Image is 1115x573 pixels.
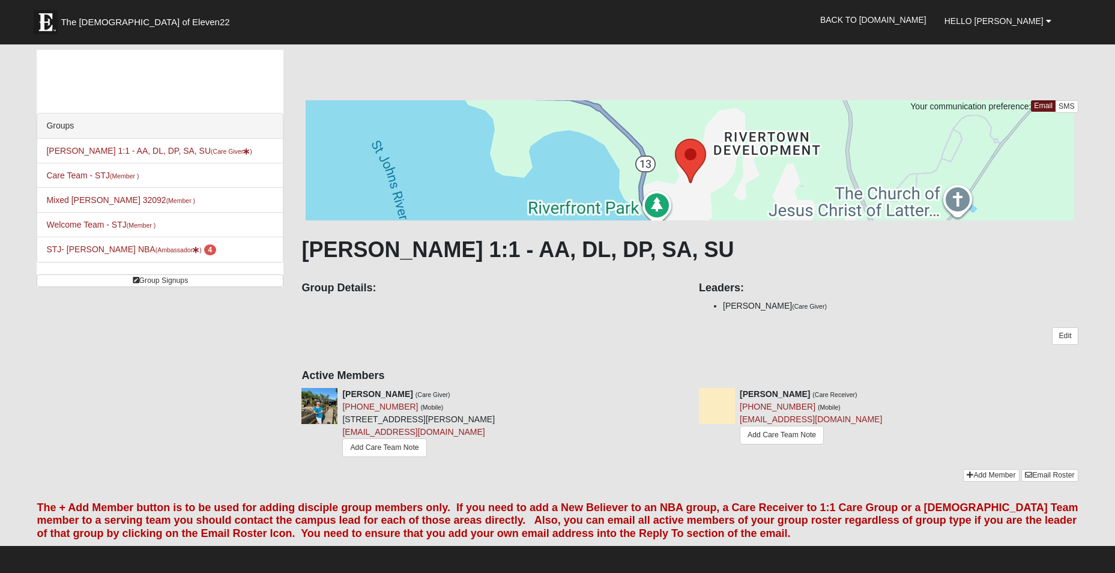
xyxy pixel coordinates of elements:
small: (Care Giver) [415,391,450,398]
a: [PHONE_NUMBER] [740,402,815,411]
span: Your communication preference: [910,102,1031,111]
a: Back to [DOMAIN_NAME] [811,5,935,35]
a: Add Care Team Note [740,426,824,444]
small: (Member ) [127,222,156,229]
strong: [PERSON_NAME] [342,389,412,399]
li: [PERSON_NAME] [723,300,1078,312]
a: Group Signups [37,274,283,287]
font: The + Add Member button is to be used for adding disciple group members only. If you need to add ... [37,502,1078,539]
div: [STREET_ADDRESS][PERSON_NAME] [342,388,495,460]
h4: Active Members [301,369,1078,383]
a: Hello [PERSON_NAME] [935,6,1060,36]
small: (Mobile) [818,404,841,411]
a: Edit [1052,327,1078,345]
h4: Group Details: [301,282,681,295]
small: (Member ) [110,172,139,180]
a: [EMAIL_ADDRESS][DOMAIN_NAME] [342,427,485,437]
strong: [PERSON_NAME] [740,389,810,399]
a: Mixed [PERSON_NAME] 32092(Member ) [46,195,195,205]
h1: [PERSON_NAME] 1:1 - AA, DL, DP, SA, SU [301,237,1078,262]
a: [PHONE_NUMBER] [342,402,418,411]
a: Add Member [963,469,1019,482]
a: Email [1031,100,1056,112]
a: Add Care Team Note [342,438,426,457]
small: (Care Giver ) [211,148,252,155]
a: [EMAIL_ADDRESS][DOMAIN_NAME] [740,414,882,424]
small: (Care Receiver) [812,391,857,398]
small: (Care Giver) [792,303,827,310]
a: [PERSON_NAME] 1:1 - AA, DL, DP, SA, SU(Care Giver) [46,146,252,156]
small: (Ambassador ) [156,246,202,253]
a: The [DEMOGRAPHIC_DATA] of Eleven22 [28,4,268,34]
span: number of pending members [204,244,217,255]
small: (Mobile) [420,404,443,411]
a: SMS [1055,100,1078,113]
a: Welcome Team - STJ(Member ) [46,220,156,229]
a: Care Team - STJ(Member ) [46,171,139,180]
a: Email Roster [1021,469,1078,482]
div: Groups [37,114,283,139]
small: (Member ) [166,197,195,204]
span: The [DEMOGRAPHIC_DATA] of Eleven22 [61,16,229,28]
a: STJ- [PERSON_NAME] NBA(Ambassador) 4 [46,244,216,254]
span: Hello [PERSON_NAME] [944,16,1044,26]
img: Eleven22 logo [34,10,58,34]
h4: Leaders: [699,282,1078,295]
